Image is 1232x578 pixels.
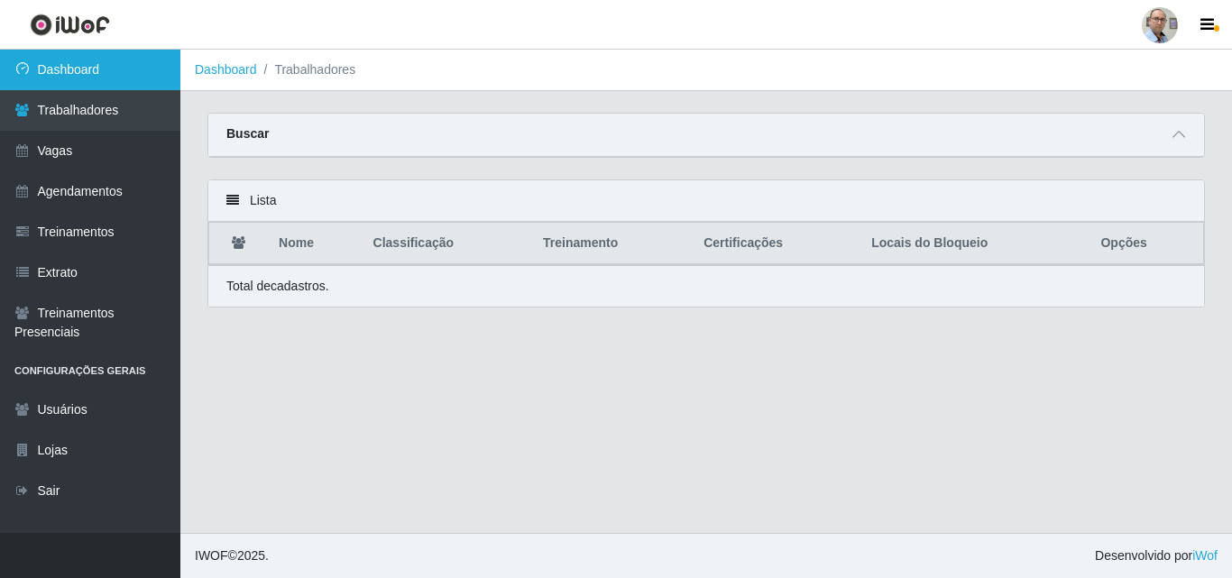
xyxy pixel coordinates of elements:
[257,60,356,79] li: Trabalhadores
[195,62,257,77] a: Dashboard
[363,223,533,265] th: Classificação
[226,277,329,296] p: Total de cadastros.
[1192,548,1218,563] a: iWof
[1095,546,1218,565] span: Desenvolvido por
[693,223,860,265] th: Certificações
[1089,223,1203,265] th: Opções
[208,180,1204,222] div: Lista
[860,223,1089,265] th: Locais do Bloqueio
[180,50,1232,91] nav: breadcrumb
[532,223,693,265] th: Treinamento
[268,223,362,265] th: Nome
[195,548,228,563] span: IWOF
[226,126,269,141] strong: Buscar
[30,14,110,36] img: CoreUI Logo
[195,546,269,565] span: © 2025 .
